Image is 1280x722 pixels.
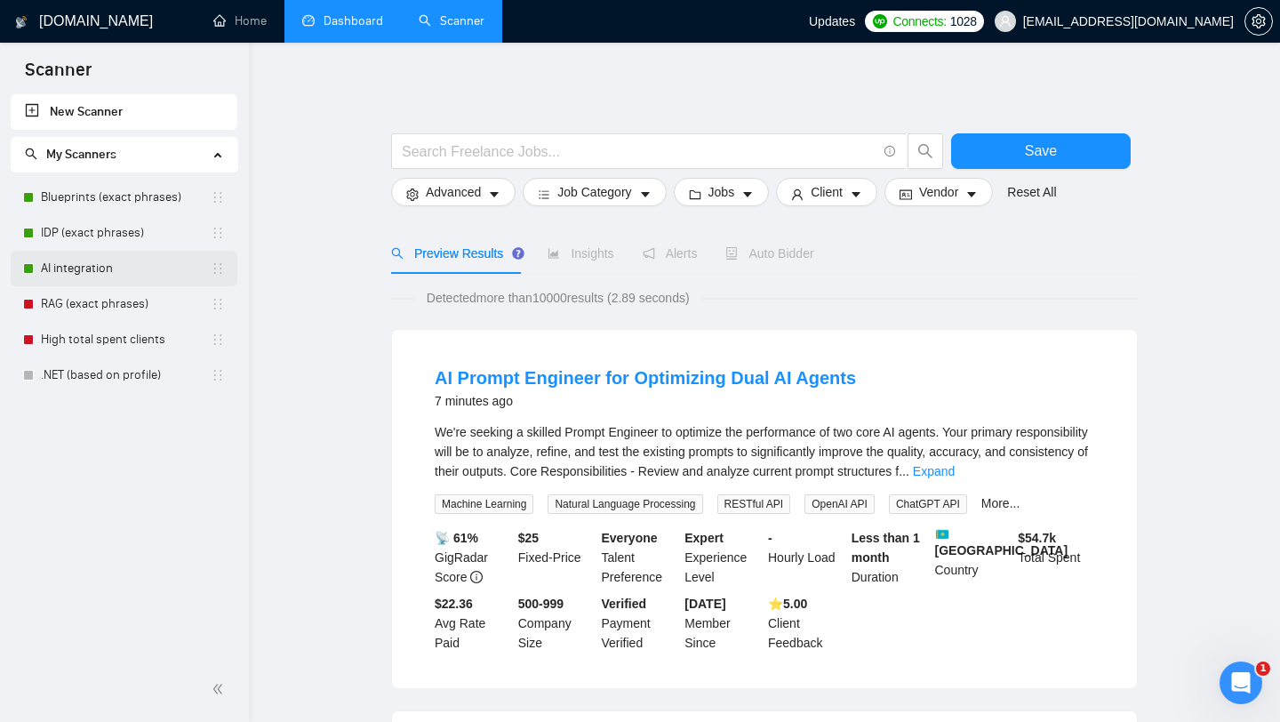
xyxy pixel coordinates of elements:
b: [DATE] [684,597,725,611]
a: dashboardDashboard [302,13,383,28]
span: caret-down [850,188,862,201]
span: holder [211,261,225,276]
span: caret-down [741,188,754,201]
div: Недавние сообщения [36,254,319,273]
span: info-circle [884,146,896,157]
span: area-chart [548,247,560,260]
span: We're seeking a skilled Prompt Engineer to optimize the performance of two core AI agents. Your p... [435,425,1088,478]
div: Fixed-Price [515,528,598,587]
span: Machine Learning [435,494,533,514]
p: Здравствуйте! 👋 [36,126,320,156]
li: High total spent clients [11,322,237,357]
a: AI integration [41,251,211,286]
img: logo [36,34,64,62]
span: notification [643,247,655,260]
span: Поиск по статьям [36,416,162,435]
span: Preview Results [391,246,519,261]
div: Задать вопрос [36,357,298,375]
div: 7 minutes ago [435,390,856,412]
a: High total spent clients [41,322,211,357]
div: GigRadar Score [431,528,515,587]
button: folderJobscaret-down [674,178,770,206]
span: Insights [548,246,613,261]
a: AI Prompt Engineer for Optimizing Dual AI Agents [435,368,856,388]
span: Помощь [284,599,338,612]
span: 1028 [950,12,977,31]
li: RAG (exact phrases) [11,286,237,322]
span: OpenAI API [804,494,875,514]
span: 1 [1256,662,1270,676]
div: Задать вопрос [18,341,338,390]
div: Experience Level [681,528,764,587]
div: Недавние сообщенияProfile image for DimaThank you for the details 🙏 I've sent them to our dev tea... [18,239,338,333]
div: Company Size [515,594,598,653]
div: 🔠 GigRadar Search Syntax: Query Operators for Optimized Job Searches [36,509,298,546]
button: settingAdvancedcaret-down [391,178,516,206]
div: Dima [79,299,112,317]
div: Talent Preference [598,528,682,587]
span: Save [1025,140,1057,162]
span: setting [406,188,419,201]
div: Total Spent [1014,528,1098,587]
span: idcard [900,188,912,201]
a: .NET (based on profile) [41,357,211,393]
a: New Scanner [25,94,223,130]
li: .NET (based on profile) [11,357,237,393]
span: RESTful API [717,494,791,514]
b: $22.36 [435,597,473,611]
button: idcardVendorcaret-down [884,178,993,206]
span: search [908,143,942,159]
span: My Scanners [25,147,116,162]
li: IDP (exact phrases) [11,215,237,251]
img: Profile image for Mariia [212,28,247,64]
span: double-left [212,680,229,698]
b: Less than 1 month [852,531,920,565]
b: $ 54.7k [1018,531,1056,545]
div: • 2 ч назад [116,299,185,317]
span: Auto Bidder [725,246,813,261]
a: Expand [913,464,955,478]
div: Profile image for DimaThank you for the details 🙏 I've sent them to our dev team for further inve... [19,266,337,332]
span: holder [211,333,225,347]
b: 📡 61% [435,531,478,545]
button: Запрос [178,555,267,626]
div: Client Feedback [764,594,848,653]
a: Blueprints (exact phrases) [41,180,211,215]
div: ✅ How To: Connect your agency to [DOMAIN_NAME] [26,450,330,501]
div: Hourly Load [764,528,848,587]
span: Чат [122,599,145,612]
span: info-circle [470,571,483,583]
div: Tooltip anchor [510,245,526,261]
div: Country [932,528,1015,587]
button: setting [1244,7,1273,36]
button: search [908,133,943,169]
div: Duration [848,528,932,587]
span: Job Category [557,182,631,202]
span: folder [689,188,701,201]
span: holder [211,226,225,240]
span: search [391,247,404,260]
li: AI integration [11,251,237,286]
span: holder [211,297,225,311]
span: Updates [809,14,855,28]
b: [GEOGRAPHIC_DATA] [935,528,1068,558]
span: Client [811,182,843,202]
span: Natural Language Processing [548,494,702,514]
button: Поиск по статьям [26,407,330,443]
span: Detected more than 10000 results (2.89 seconds) [414,288,702,308]
b: Everyone [602,531,658,545]
span: Scanner [11,57,106,94]
b: Verified [602,597,647,611]
b: Expert [684,531,724,545]
span: caret-down [488,188,500,201]
a: More... [981,496,1020,510]
span: ... [899,464,909,478]
b: - [768,531,772,545]
p: Чем мы можем помочь? [36,156,320,217]
span: caret-down [965,188,978,201]
input: Search Freelance Jobs... [402,140,876,163]
span: holder [211,368,225,382]
button: userClientcaret-down [776,178,877,206]
span: Главная [15,599,74,612]
img: Profile image for Dima [279,28,315,64]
